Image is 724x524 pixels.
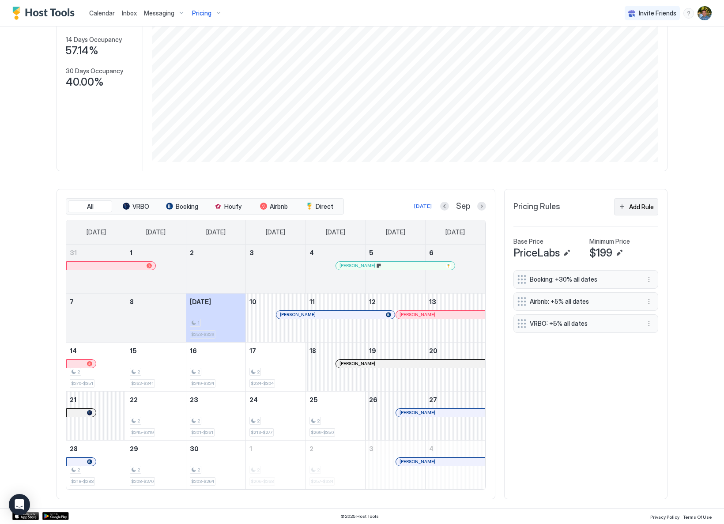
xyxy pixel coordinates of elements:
span: All [87,203,94,211]
span: Invite Friends [639,9,676,17]
a: Calendar [89,8,115,18]
a: September 10, 2025 [246,294,305,310]
span: 29 [130,445,138,452]
button: All [68,200,112,213]
span: $218-$283 [71,479,94,484]
a: September 18, 2025 [306,343,366,359]
div: menu [683,8,694,19]
span: [PERSON_NAME] [400,312,435,317]
span: $199 [589,246,612,260]
td: September 26, 2025 [366,391,426,440]
td: September 4, 2025 [305,245,366,294]
span: 3 [249,249,254,256]
a: Tuesday [197,220,234,244]
span: $208-$270 [131,479,154,484]
span: 2 [317,418,320,424]
span: 30 Days Occupancy [66,67,123,75]
td: September 2, 2025 [186,245,246,294]
a: September 14, 2025 [66,343,126,359]
button: Add Rule [614,198,658,215]
button: Direct [298,200,342,213]
span: [PERSON_NAME] [400,459,435,464]
button: More options [644,296,654,307]
span: Minimum Price [589,237,630,245]
td: September 1, 2025 [126,245,186,294]
span: Airbnb: +5% all dates [530,298,635,305]
span: 4 [309,249,314,256]
button: More options [644,274,654,285]
td: September 30, 2025 [186,440,246,489]
span: Direct [316,203,333,211]
span: 2 [77,467,80,473]
span: [DATE] [87,228,106,236]
span: Houfy [224,203,241,211]
span: [PERSON_NAME] [280,312,316,317]
span: $262-$341 [131,381,154,386]
span: 2 [197,467,200,473]
td: September 19, 2025 [366,342,426,391]
span: 6 [429,249,434,256]
td: September 13, 2025 [425,293,485,342]
a: September 21, 2025 [66,392,126,408]
span: 19 [369,347,376,354]
td: September 23, 2025 [186,391,246,440]
span: 2 [257,418,260,424]
a: Monday [137,220,174,244]
a: September 4, 2025 [306,245,366,261]
a: September 29, 2025 [126,441,186,457]
span: [DATE] [266,228,285,236]
span: 2 [197,369,200,375]
a: September 8, 2025 [126,294,186,310]
a: Host Tools Logo [12,7,79,20]
span: Privacy Policy [650,514,679,520]
a: September 23, 2025 [186,392,246,408]
span: 2 [77,369,80,375]
span: 13 [429,298,436,305]
a: September 2, 2025 [186,245,246,261]
a: September 26, 2025 [366,392,425,408]
span: 14 Days Occupancy [66,36,122,44]
span: 14 [70,347,77,354]
td: September 21, 2025 [66,391,126,440]
a: Friday [377,220,414,244]
a: October 2, 2025 [306,441,366,457]
span: 23 [190,396,198,403]
span: 27 [429,396,437,403]
div: Open Intercom Messenger [9,494,30,515]
div: [PERSON_NAME] [400,459,481,464]
span: 15 [130,347,137,354]
div: Google Play Store [42,512,69,520]
td: August 31, 2025 [66,245,126,294]
a: September 3, 2025 [246,245,305,261]
span: 7 [70,298,74,305]
span: 16 [190,347,197,354]
span: 1 [249,445,252,452]
div: tab-group [66,198,344,215]
div: [PERSON_NAME] [280,312,391,317]
a: Saturday [437,220,474,244]
td: September 12, 2025 [366,293,426,342]
span: 2 [137,369,140,375]
a: Inbox [122,8,137,18]
td: September 22, 2025 [126,391,186,440]
span: 25 [309,396,318,403]
a: September 1, 2025 [126,245,186,261]
span: $249-$324 [191,381,214,386]
a: September 5, 2025 [366,245,425,261]
span: 11 [309,298,315,305]
a: August 31, 2025 [66,245,126,261]
div: menu [644,318,654,329]
td: September 29, 2025 [126,440,186,489]
span: 10 [249,298,256,305]
span: 5 [369,249,373,256]
button: Airbnb [252,200,296,213]
span: © 2025 Host Tools [340,513,379,519]
span: 1 [197,320,200,326]
span: 24 [249,396,258,403]
span: 22 [130,396,138,403]
span: 2 [190,249,194,256]
span: [DATE] [445,228,465,236]
span: [PERSON_NAME] [339,263,375,268]
a: September 12, 2025 [366,294,425,310]
span: 2 [257,369,260,375]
